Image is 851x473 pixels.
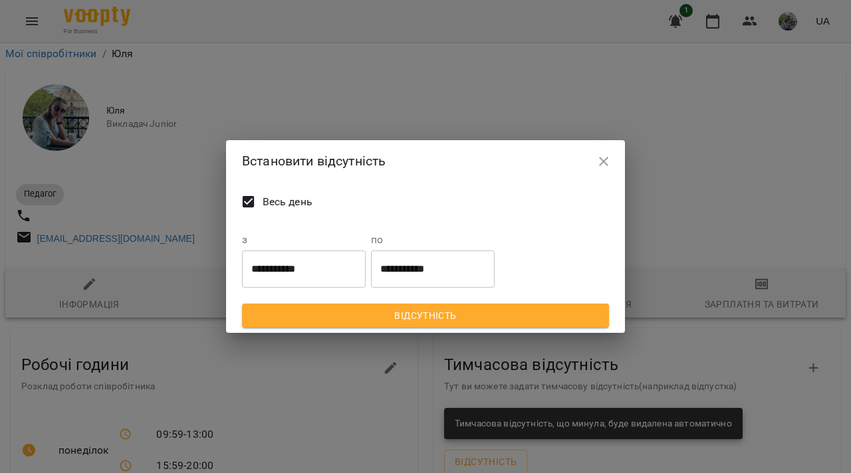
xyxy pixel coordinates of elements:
label: по [371,235,495,245]
h2: Встановити відсутність [242,151,609,171]
span: Відсутність [253,308,598,324]
span: Весь день [263,194,312,210]
button: Відсутність [242,304,609,328]
label: з [242,235,366,245]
